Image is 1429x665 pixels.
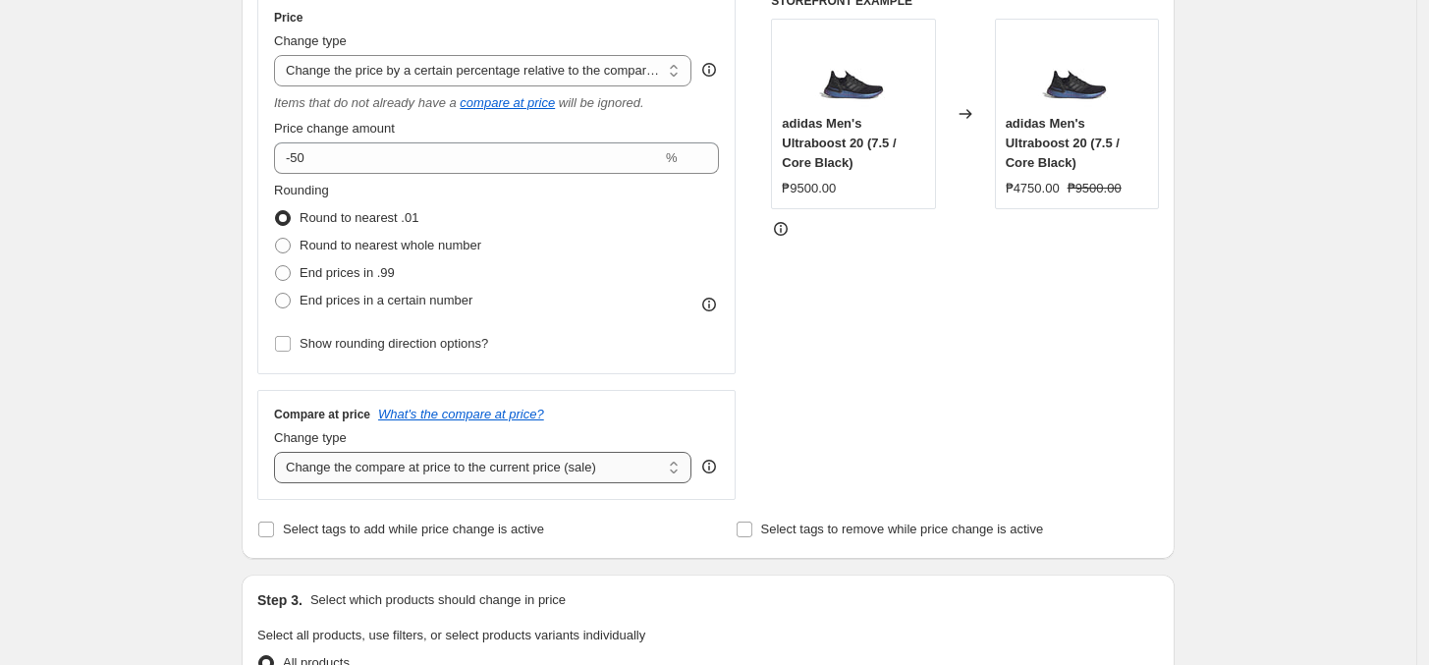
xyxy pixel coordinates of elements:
h3: Compare at price [274,407,370,422]
img: EG1341_ADIDAS_ULTRABOOST_20_AA_80x.jpg [814,29,893,108]
span: Price change amount [274,121,395,136]
span: End prices in .99 [300,265,395,280]
span: Rounding [274,183,329,197]
div: help [699,60,719,80]
span: adidas Men's Ultraboost 20 (7.5 / Core Black) [1006,116,1120,170]
img: EG1341_ADIDAS_ULTRABOOST_20_AA_80x.jpg [1037,29,1116,108]
p: Select which products should change in price [310,590,566,610]
i: Items that do not already have a [274,95,457,110]
div: help [699,457,719,476]
div: ₱4750.00 [1006,179,1060,198]
span: % [666,150,678,165]
span: Round to nearest whole number [300,238,481,252]
i: will be ignored. [559,95,644,110]
div: ₱9500.00 [782,179,836,198]
span: Round to nearest .01 [300,210,418,225]
h3: Price [274,10,302,26]
span: adidas Men's Ultraboost 20 (7.5 / Core Black) [782,116,896,170]
span: Show rounding direction options? [300,336,488,351]
span: Select all products, use filters, or select products variants individually [257,628,645,642]
strike: ₱9500.00 [1068,179,1122,198]
span: End prices in a certain number [300,293,472,307]
input: -20 [274,142,662,174]
button: compare at price [460,95,555,110]
span: Select tags to remove while price change is active [761,522,1044,536]
span: Select tags to add while price change is active [283,522,544,536]
span: Change type [274,430,347,445]
span: Change type [274,33,347,48]
button: What's the compare at price? [378,407,544,421]
h2: Step 3. [257,590,302,610]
